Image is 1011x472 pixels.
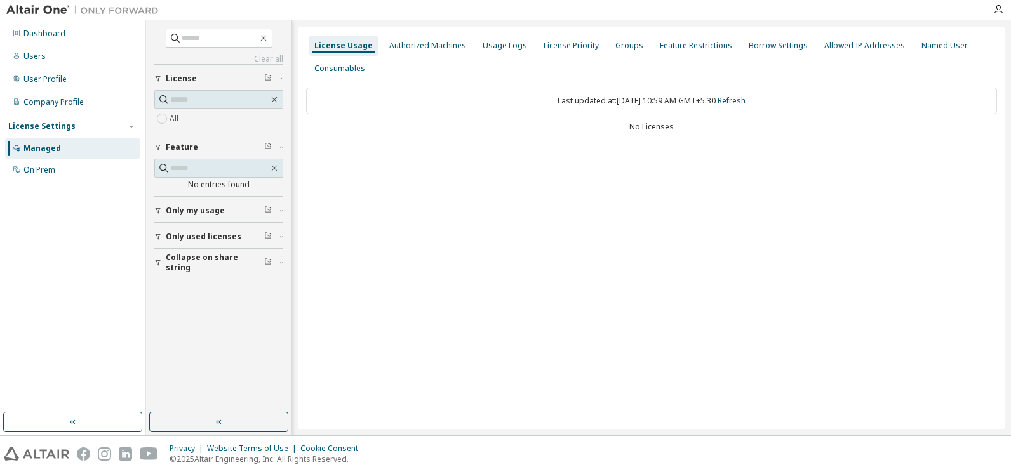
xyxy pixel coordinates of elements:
[718,95,746,106] a: Refresh
[660,41,732,51] div: Feature Restrictions
[166,252,264,273] span: Collapse on share string
[300,443,366,454] div: Cookie Consent
[166,142,198,152] span: Feature
[98,447,111,461] img: instagram.svg
[23,29,65,39] div: Dashboard
[170,454,366,464] p: © 2025 Altair Engineering, Inc. All Rights Reserved.
[314,41,373,51] div: License Usage
[4,447,69,461] img: altair_logo.svg
[140,447,158,461] img: youtube.svg
[154,54,283,64] a: Clear all
[483,41,527,51] div: Usage Logs
[314,63,365,74] div: Consumables
[306,122,997,132] div: No Licenses
[166,206,225,216] span: Only my usage
[170,443,207,454] div: Privacy
[544,41,599,51] div: License Priority
[824,41,905,51] div: Allowed IP Addresses
[749,41,808,51] div: Borrow Settings
[23,97,84,107] div: Company Profile
[23,143,61,154] div: Managed
[23,51,46,62] div: Users
[77,447,90,461] img: facebook.svg
[154,249,283,277] button: Collapse on share string
[154,197,283,225] button: Only my usage
[264,206,272,216] span: Clear filter
[615,41,643,51] div: Groups
[6,4,165,16] img: Altair One
[166,74,197,84] span: License
[8,121,76,131] div: License Settings
[170,111,181,126] label: All
[264,258,272,268] span: Clear filter
[264,232,272,242] span: Clear filter
[306,88,997,114] div: Last updated at: [DATE] 10:59 AM GMT+5:30
[264,142,272,152] span: Clear filter
[207,443,300,454] div: Website Terms of Use
[119,447,132,461] img: linkedin.svg
[921,41,968,51] div: Named User
[389,41,466,51] div: Authorized Machines
[154,180,283,190] div: No entries found
[23,165,55,175] div: On Prem
[154,223,283,251] button: Only used licenses
[264,74,272,84] span: Clear filter
[154,65,283,93] button: License
[23,74,67,84] div: User Profile
[166,232,241,242] span: Only used licenses
[154,133,283,161] button: Feature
